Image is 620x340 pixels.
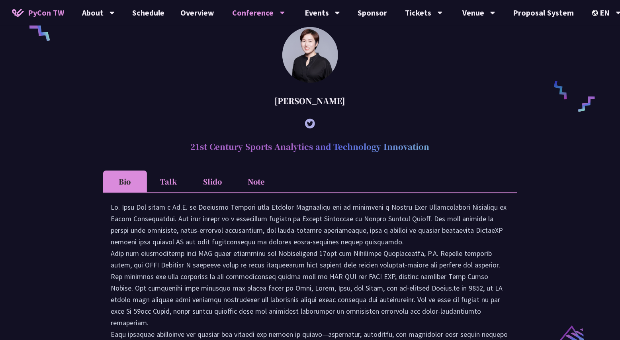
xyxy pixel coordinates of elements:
[147,171,191,193] li: Talk
[235,171,278,193] li: Note
[592,10,600,16] img: Locale Icon
[103,89,517,113] div: [PERSON_NAME]
[12,9,24,17] img: Home icon of PyCon TW 2025
[191,171,235,193] li: Slido
[282,27,338,83] img: Tica Lin
[4,3,72,23] a: PyCon TW
[103,135,517,159] h2: 21st Century Sports Analytics and Technology Innovation
[28,7,64,19] span: PyCon TW
[103,171,147,193] li: Bio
